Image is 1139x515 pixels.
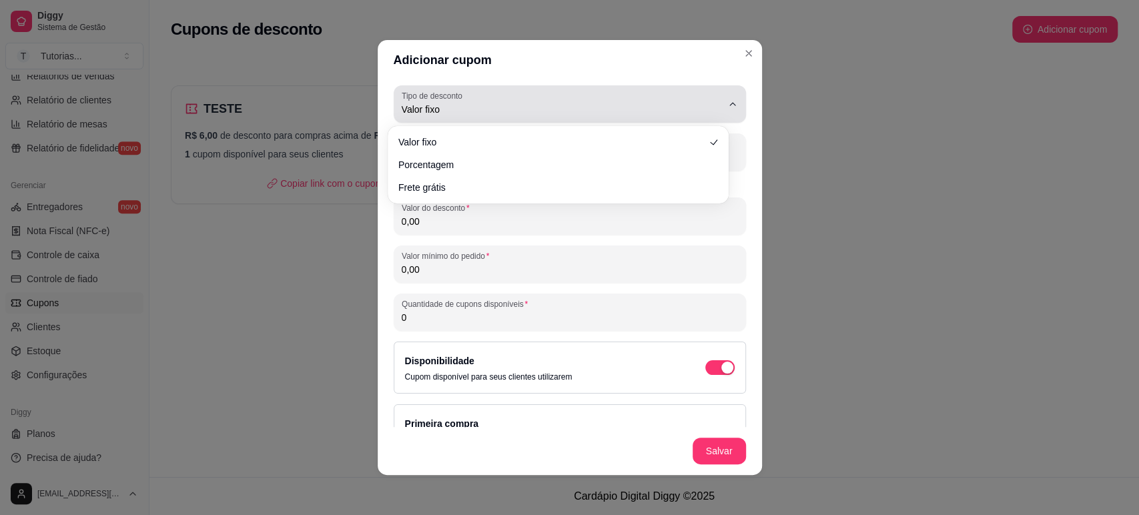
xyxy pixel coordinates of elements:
label: Disponibilidade [405,356,474,366]
label: Valor mínimo do pedido [402,250,494,262]
span: Porcentagem [398,158,705,171]
p: Cupom disponível para seus clientes utilizarem [405,372,573,382]
span: Frete grátis [398,181,705,194]
input: Quantidade de cupons disponíveis [402,311,738,324]
label: Quantidade de cupons disponíveis [402,298,532,310]
input: Valor do desconto [402,215,738,228]
label: Primeira compra [405,418,479,429]
header: Adicionar cupom [378,40,762,80]
button: Close [738,43,759,64]
button: Salvar [693,438,746,464]
span: Valor fixo [398,135,705,149]
label: Tipo de desconto [402,90,467,101]
input: Valor mínimo do pedido [402,263,738,276]
label: Valor do desconto [402,202,474,213]
span: Valor fixo [402,103,722,116]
